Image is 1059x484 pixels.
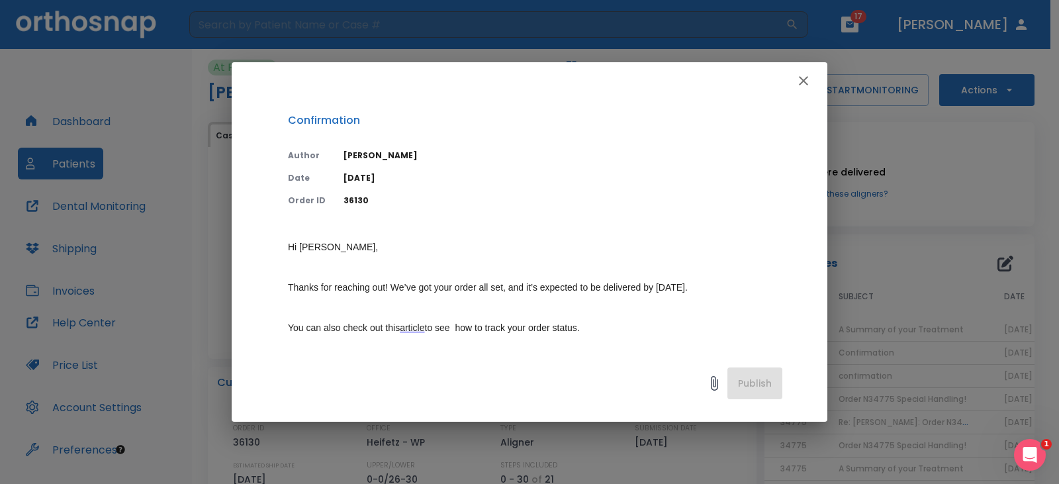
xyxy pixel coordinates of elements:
span: 1 [1041,439,1052,450]
p: [DATE] [344,172,782,184]
span: article [400,322,424,333]
span: to see how to track your order status. [425,322,580,333]
a: article [400,322,424,334]
iframe: Intercom live chat [1014,439,1046,471]
p: Order ID [288,195,328,207]
span: You can also check out this [288,322,400,333]
p: Confirmation [288,113,782,128]
p: [PERSON_NAME] [344,150,782,162]
p: Author [288,150,328,162]
p: 36130 [344,195,782,207]
span: Hi [PERSON_NAME], [288,242,378,252]
span: Thanks for reaching out! We’ve got your order all set, and it’s expected to be delivered by [DATE]. [288,282,688,293]
p: Date [288,172,328,184]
